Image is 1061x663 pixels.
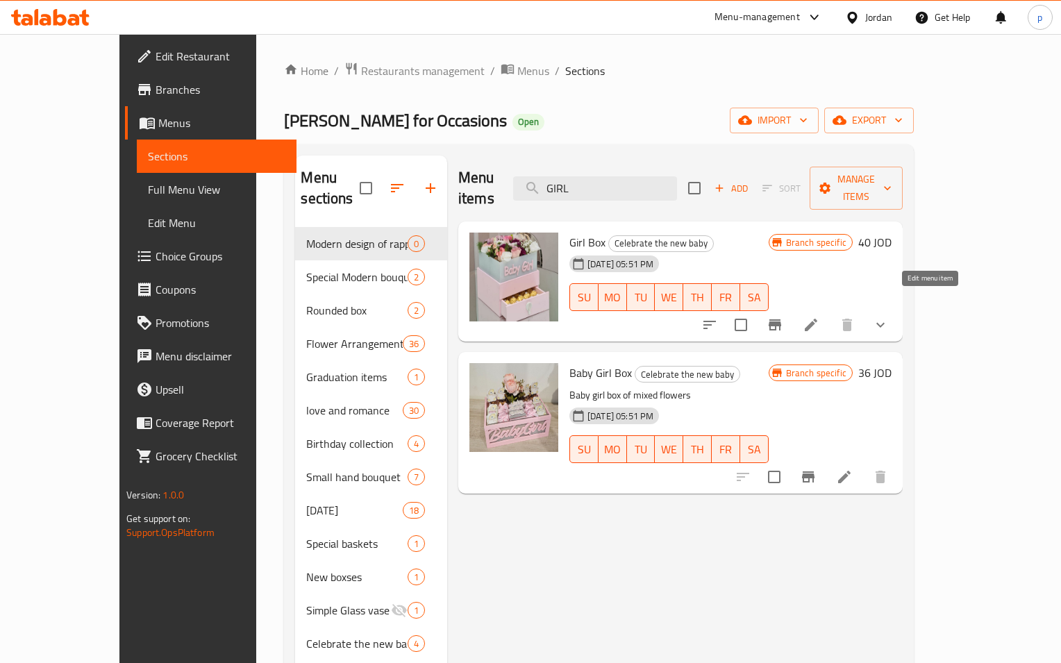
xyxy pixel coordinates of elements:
[284,105,507,136] span: [PERSON_NAME] for Occasions
[576,287,593,308] span: SU
[295,594,447,627] div: Simple Glass vase1
[137,173,296,206] a: Full Menu View
[301,167,360,209] h2: Menu sections
[408,604,424,617] span: 1
[295,460,447,494] div: Small hand bouquet7
[295,394,447,427] div: love and romance30
[408,535,425,552] div: items
[712,181,750,196] span: Add
[408,302,425,319] div: items
[408,269,425,285] div: items
[295,494,447,527] div: [DATE]18
[836,469,853,485] a: Edit menu item
[872,317,889,333] svg: Show Choices
[408,235,425,252] div: items
[295,260,447,294] div: Special Modern bouquet2
[758,308,792,342] button: Branch-specific-item
[306,435,407,452] span: Birthday collection
[709,178,753,199] span: Add item
[306,535,407,552] div: Special baskets
[746,439,763,460] span: SA
[156,381,285,398] span: Upsell
[512,114,544,131] div: Open
[295,294,447,327] div: Rounded box2
[740,435,769,463] button: SA
[835,112,903,129] span: export
[655,435,683,463] button: WE
[306,602,390,619] span: Simple Glass vase
[604,287,621,308] span: MO
[635,366,740,383] div: Celebrate the new baby
[295,227,447,260] div: Modern design of rapping0
[156,48,285,65] span: Edit Restaurant
[858,233,892,252] h6: 40 JOD
[403,504,424,517] span: 18
[469,363,558,452] img: Baby Girl Box
[403,404,424,417] span: 30
[126,510,190,528] span: Get support on:
[689,439,706,460] span: TH
[125,240,296,273] a: Choice Groups
[137,206,296,240] a: Edit Menu
[295,427,447,460] div: Birthday collection4
[513,176,677,201] input: search
[693,308,726,342] button: sort-choices
[156,348,285,364] span: Menu disclaimer
[858,363,892,383] h6: 36 JOD
[125,439,296,473] a: Grocery Checklist
[792,460,825,494] button: Branch-specific-item
[824,108,914,133] button: export
[683,435,712,463] button: TH
[125,40,296,73] a: Edit Restaurant
[565,62,605,79] span: Sections
[156,414,285,431] span: Coverage Report
[458,167,496,209] h2: Menu items
[306,469,407,485] div: Small hand bouquet
[403,337,424,351] span: 36
[284,62,914,80] nav: breadcrumb
[156,81,285,98] span: Branches
[361,62,485,79] span: Restaurants management
[306,335,402,352] span: Flower Arrangement
[865,10,892,25] div: Jordan
[162,486,184,504] span: 1.0.0
[810,167,903,210] button: Manage items
[569,435,599,463] button: SU
[306,302,407,319] span: Rounded box
[156,248,285,265] span: Choice Groups
[148,148,285,165] span: Sections
[469,233,558,321] img: Girl Box
[717,287,735,308] span: FR
[627,435,655,463] button: TU
[655,283,683,311] button: WE
[660,287,678,308] span: WE
[306,502,402,519] span: [DATE]
[391,602,408,619] svg: Inactive section
[284,62,328,79] a: Home
[125,406,296,439] a: Coverage Report
[125,73,296,106] a: Branches
[726,310,755,339] span: Select to update
[125,339,296,373] a: Menu disclaimer
[125,273,296,306] a: Coupons
[408,435,425,452] div: items
[408,602,425,619] div: items
[408,569,425,585] div: items
[627,283,655,311] button: TU
[306,269,407,285] span: Special Modern bouquet
[295,627,447,660] div: Celebrate the new baby4
[741,112,808,129] span: import
[403,402,425,419] div: items
[306,402,402,419] span: love and romance
[306,569,407,585] span: New boxses
[633,439,650,460] span: TU
[712,435,740,463] button: FR
[408,271,424,284] span: 2
[608,235,714,252] div: Celebrate the new baby
[306,369,407,385] span: Graduation items
[408,471,424,484] span: 7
